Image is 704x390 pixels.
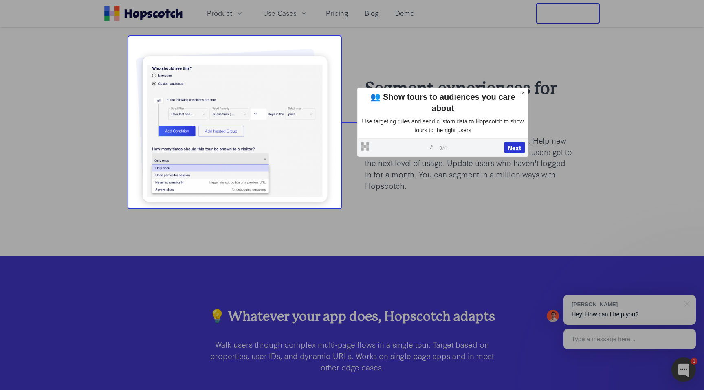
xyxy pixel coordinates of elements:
[361,117,525,135] p: Use targeting rules and send custom data to Hopscotch to show tours to the right users
[504,142,525,154] button: Next
[130,45,339,213] img: targeting customers with hopscotch onboarding flows
[572,300,680,308] div: [PERSON_NAME]
[536,3,600,24] button: Free Trial
[365,135,574,191] p: Every second a user is in your app is precious. Help new users discover important features. Help ...
[207,8,232,18] span: Product
[258,7,313,20] button: Use Cases
[547,310,559,322] img: Mark Spera
[563,329,696,349] div: Type a message here...
[209,308,495,326] h3: 💡 Whatever your app does, Hopscotch adapts
[392,7,418,20] a: Demo
[439,144,447,151] span: 3 / 4
[691,358,697,365] div: 1
[361,91,525,114] div: 👥 Show tours to audiences you care about
[104,6,183,21] a: Home
[202,7,249,20] button: Product
[323,7,352,20] a: Pricing
[361,7,382,20] a: Blog
[209,339,495,373] p: Walk users through complex multi-page flows in a single tour. Target based on properties, user ID...
[365,77,574,122] h2: Segment experiences for users
[263,8,297,18] span: Use Cases
[572,310,688,319] p: Hey! How can I help you?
